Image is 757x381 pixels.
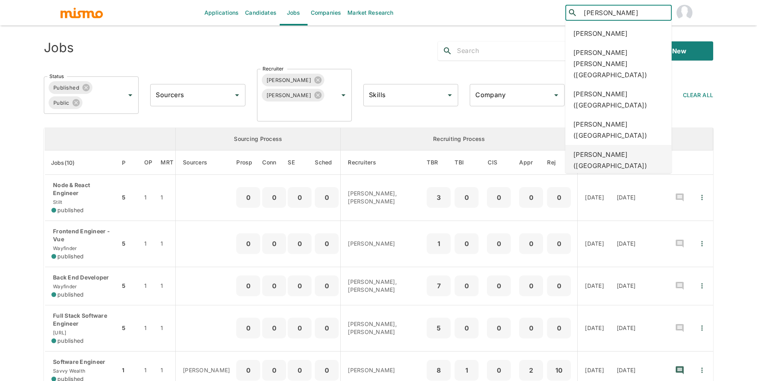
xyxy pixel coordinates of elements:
[453,150,480,175] th: To Be Interviewed
[51,368,85,374] span: Savvy Wealth
[159,267,175,305] td: 1
[51,283,77,289] span: Wayfinder
[159,305,175,351] td: 1
[231,90,243,101] button: Open
[693,189,711,206] button: Quick Actions
[51,245,77,251] span: Wayfinder
[291,192,308,203] p: 0
[51,227,114,243] p: Frontend Engineer - Vue
[262,89,325,102] div: [PERSON_NAME]
[122,158,136,168] span: P
[239,322,257,334] p: 0
[49,81,92,94] div: Published
[458,322,475,334] p: 0
[693,361,711,379] button: Quick Actions
[683,92,713,98] span: Clear All
[444,90,455,101] button: Open
[610,267,642,305] td: [DATE]
[580,7,668,18] input: Candidate search
[490,192,508,203] p: 0
[138,267,159,305] td: 1
[138,221,159,267] td: 1
[138,150,159,175] th: Open Positions
[51,358,114,366] p: Software Engineer
[490,322,508,334] p: 0
[120,175,138,221] td: 5
[44,40,74,56] h4: Jobs
[458,365,475,376] p: 1
[693,235,711,252] button: Quick Actions
[578,175,610,221] td: [DATE]
[138,175,159,221] td: 1
[670,234,689,253] button: recent-notes
[265,238,283,249] p: 0
[57,206,84,214] span: published
[522,238,540,249] p: 0
[458,238,475,249] p: 0
[693,277,711,295] button: Quick Actions
[565,145,672,175] div: [PERSON_NAME] ([GEOGRAPHIC_DATA])
[578,221,610,267] td: [DATE]
[348,366,418,374] p: [PERSON_NAME]
[51,158,85,168] span: Jobs(10)
[318,238,335,249] p: 0
[318,365,335,376] p: 0
[670,188,689,207] button: recent-notes
[265,280,283,291] p: 0
[490,365,508,376] p: 0
[348,320,418,336] p: [PERSON_NAME], [PERSON_NAME]
[291,238,308,249] p: 0
[159,221,175,267] td: 1
[236,150,262,175] th: Prospects
[318,322,335,334] p: 0
[183,366,230,374] p: [PERSON_NAME]
[176,128,341,150] th: Sourcing Process
[430,192,447,203] p: 3
[291,322,308,334] p: 0
[610,305,642,351] td: [DATE]
[490,280,508,291] p: 0
[138,305,159,351] td: 1
[550,322,568,334] p: 0
[348,190,418,205] p: [PERSON_NAME], [PERSON_NAME]
[49,96,82,109] div: Public
[291,280,308,291] p: 0
[265,365,283,376] p: 0
[262,76,316,85] span: [PERSON_NAME]
[239,192,257,203] p: 0
[57,252,84,260] span: published
[262,150,286,175] th: Connections
[57,337,84,345] span: published
[693,319,711,337] button: Quick Actions
[610,175,642,221] td: [DATE]
[522,365,540,376] p: 2
[550,280,568,291] p: 0
[159,150,175,175] th: Market Research Total
[60,7,104,19] img: logo
[176,150,237,175] th: Sourcers
[262,74,325,86] div: [PERSON_NAME]
[239,280,257,291] p: 0
[550,365,568,376] p: 10
[610,221,642,267] td: [DATE]
[120,150,138,175] th: Priority
[338,90,349,101] button: Open
[51,199,62,205] span: Stilt
[670,276,689,295] button: recent-notes
[430,322,447,334] p: 5
[263,65,284,72] label: Recruiter
[159,175,175,221] td: 1
[545,150,578,175] th: Rejected
[522,192,540,203] p: 0
[125,90,136,101] button: Open
[517,150,545,175] th: Approved
[490,238,508,249] p: 0
[480,150,517,175] th: Client Interview Scheduled
[286,150,313,175] th: Sent Emails
[565,43,672,84] div: [PERSON_NAME] [PERSON_NAME] ([GEOGRAPHIC_DATA])
[348,240,418,248] p: [PERSON_NAME]
[49,98,74,107] span: Public
[430,365,447,376] p: 8
[670,361,689,380] button: recent-notes
[239,365,257,376] p: 0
